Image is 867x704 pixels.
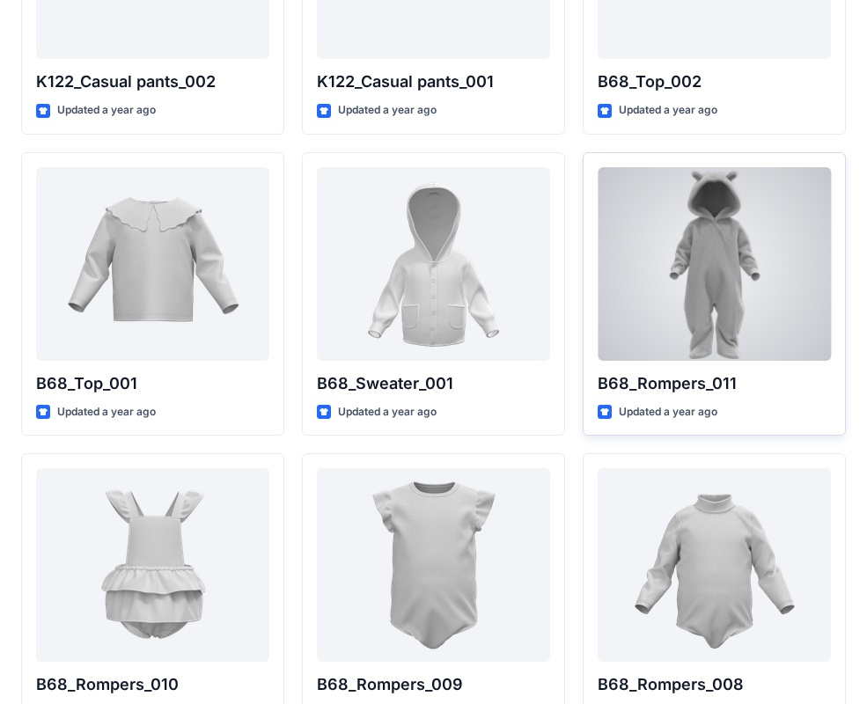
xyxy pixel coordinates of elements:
p: K122_Casual pants_001 [317,70,550,94]
p: B68_Rompers_010 [36,672,269,697]
a: B68_Rompers_009 [317,468,550,662]
p: B68_Rompers_009 [317,672,550,697]
p: Updated a year ago [57,403,156,422]
a: B68_Top_001 [36,167,269,361]
p: Updated a year ago [338,403,437,422]
p: B68_Rompers_008 [598,672,831,697]
p: B68_Sweater_001 [317,371,550,396]
p: Updated a year ago [57,101,156,120]
p: B68_Rompers_011 [598,371,831,396]
a: B68_Rompers_011 [598,167,831,361]
p: B68_Top_002 [598,70,831,94]
a: B68_Rompers_010 [36,468,269,662]
p: Updated a year ago [619,101,717,120]
a: B68_Rompers_008 [598,468,831,662]
p: B68_Top_001 [36,371,269,396]
p: Updated a year ago [338,101,437,120]
p: Updated a year ago [619,403,717,422]
a: B68_Sweater_001 [317,167,550,361]
p: K122_Casual pants_002 [36,70,269,94]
